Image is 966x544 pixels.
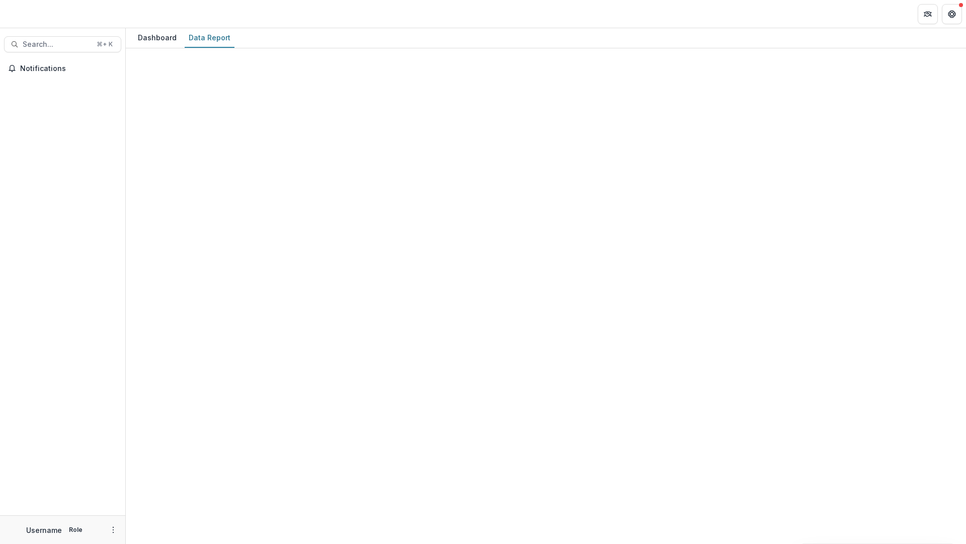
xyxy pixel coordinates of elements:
[942,4,962,24] button: Get Help
[23,40,91,49] span: Search...
[66,525,86,534] p: Role
[185,30,234,45] div: Data Report
[107,524,119,536] button: More
[26,525,62,535] p: Username
[918,4,938,24] button: Partners
[4,36,121,52] button: Search...
[95,39,115,50] div: ⌘ + K
[4,60,121,77] button: Notifications
[20,64,117,73] span: Notifications
[134,28,181,48] a: Dashboard
[134,30,181,45] div: Dashboard
[185,28,234,48] a: Data Report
